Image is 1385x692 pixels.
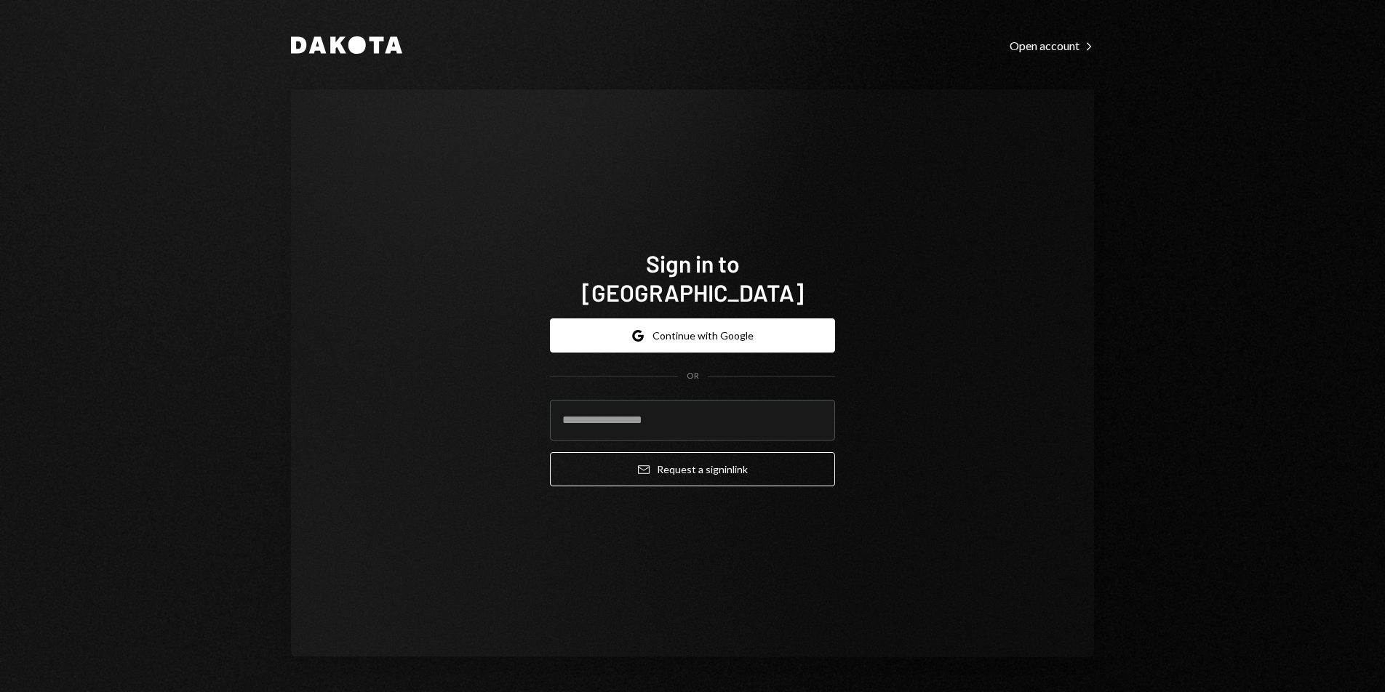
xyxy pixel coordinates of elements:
[687,370,699,382] div: OR
[1010,37,1094,53] a: Open account
[550,452,835,486] button: Request a signinlink
[1010,39,1094,53] div: Open account
[550,249,835,307] h1: Sign in to [GEOGRAPHIC_DATA]
[550,318,835,353] button: Continue with Google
